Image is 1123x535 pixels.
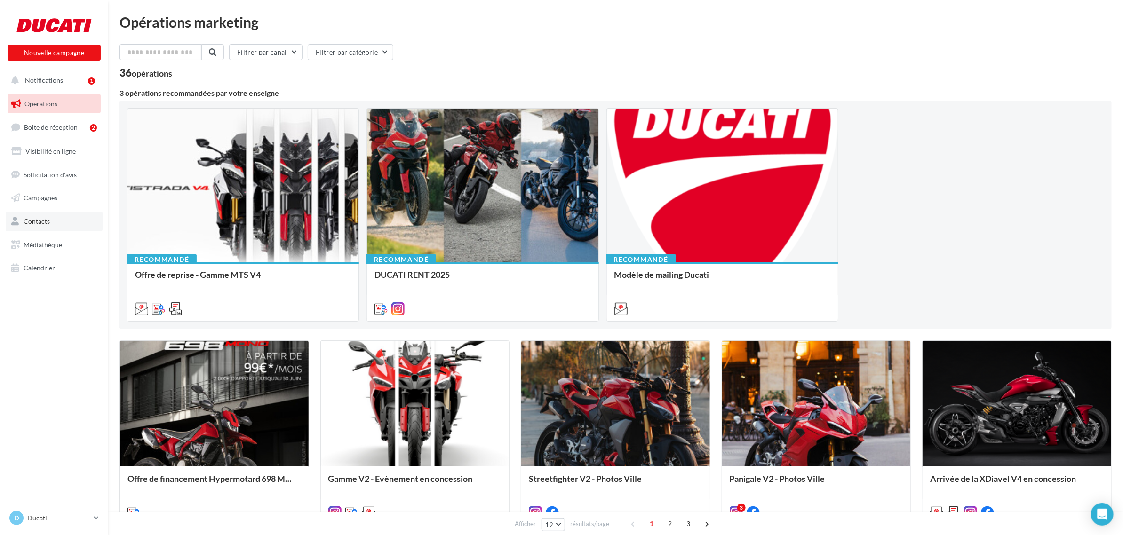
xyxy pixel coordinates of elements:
[119,89,1112,97] div: 3 opérations recommandées par votre enseigne
[25,147,76,155] span: Visibilité en ligne
[8,45,101,61] button: Nouvelle campagne
[24,241,62,249] span: Médiathèque
[930,474,1104,493] div: Arrivée de la XDiavel V4 en concession
[24,170,77,178] span: Sollicitation d'avis
[27,513,90,523] p: Ducati
[127,254,197,265] div: Recommandé
[8,509,101,527] a: D Ducati
[662,516,677,531] span: 2
[6,71,99,90] button: Notifications 1
[606,254,676,265] div: Recommandé
[6,235,103,255] a: Médiathèque
[542,518,565,531] button: 12
[308,44,393,60] button: Filtrer par catégorie
[644,516,659,531] span: 1
[132,69,172,78] div: opérations
[515,519,536,528] span: Afficher
[366,254,436,265] div: Recommandé
[14,513,19,523] span: D
[6,117,103,137] a: Boîte de réception2
[6,165,103,185] a: Sollicitation d'avis
[6,212,103,231] a: Contacts
[730,474,903,493] div: Panigale V2 - Photos Ville
[135,270,351,289] div: Offre de reprise - Gamme MTS V4
[570,519,609,528] span: résultats/page
[24,217,50,225] span: Contacts
[119,68,172,78] div: 36
[546,521,554,528] span: 12
[88,77,95,85] div: 1
[229,44,303,60] button: Filtrer par canal
[374,270,590,289] div: DUCATI RENT 2025
[6,94,103,114] a: Opérations
[6,258,103,278] a: Calendrier
[127,474,301,493] div: Offre de financement Hypermotard 698 Mono
[328,474,502,493] div: Gamme V2 - Evènement en concession
[24,123,78,131] span: Boîte de réception
[24,100,57,108] span: Opérations
[90,124,97,132] div: 2
[24,264,55,272] span: Calendrier
[24,194,57,202] span: Campagnes
[681,516,696,531] span: 3
[25,76,63,84] span: Notifications
[614,270,830,289] div: Modèle de mailing Ducati
[737,504,746,512] div: 3
[6,142,103,161] a: Visibilité en ligne
[1091,503,1114,526] div: Open Intercom Messenger
[6,188,103,208] a: Campagnes
[529,474,702,493] div: Streetfighter V2 - Photos Ville
[119,15,1112,29] div: Opérations marketing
